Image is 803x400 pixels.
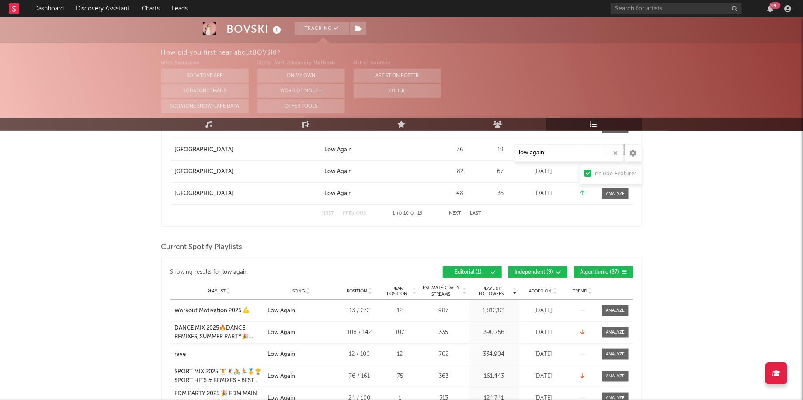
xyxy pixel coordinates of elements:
[222,267,248,278] div: low again
[268,350,295,359] div: Low Again
[529,289,552,294] span: Added On
[521,350,565,359] div: [DATE]
[175,146,320,154] a: [GEOGRAPHIC_DATA]
[521,306,565,315] div: [DATE]
[161,99,249,113] button: Sodatone Snowflake Data
[421,328,467,337] div: 335
[257,69,345,83] button: On My Own
[257,84,345,98] button: Word Of Mouth
[175,189,234,198] div: [GEOGRAPHIC_DATA]
[161,58,249,69] div: With Sodatone
[324,189,352,198] div: Low Again
[295,22,349,35] button: Tracking
[484,146,517,154] div: 19
[508,266,567,278] button: Independent(9)
[268,372,295,381] div: Low Again
[175,189,320,198] a: [GEOGRAPHIC_DATA]
[471,350,517,359] div: 334,904
[324,167,352,176] div: Low Again
[384,286,411,296] span: Peak Position
[161,69,249,83] button: Sodatone App
[514,144,624,162] input: Search Playlists/Charts
[770,2,781,9] div: 99 +
[257,99,345,113] button: Other Tools
[175,167,234,176] div: [GEOGRAPHIC_DATA]
[470,211,482,216] button: Last
[268,328,295,337] div: Low Again
[471,328,517,337] div: 390,756
[257,58,345,69] div: Other A&R Discovery Methods
[175,368,263,385] a: SPORT MIX 2025 🏋️🤾‍♀️🚴🏃🥇🏆SPORT HITS & REMIXES - BEST GYM ENERGY 🎯SPORT MOTIVATION MUSIC⚽️TOP 100
[410,212,416,216] span: of
[175,306,250,315] div: Workout Motivation 2025 💪
[161,242,243,253] span: Current Spotify Playlists
[521,189,565,198] div: [DATE]
[324,189,436,198] a: Low Again
[207,289,226,294] span: Playlist
[354,69,441,83] button: Artist on Roster
[521,328,565,337] div: [DATE]
[441,167,480,176] div: 82
[767,5,773,12] button: 99+
[441,146,480,154] div: 36
[384,306,417,315] div: 12
[471,372,517,381] div: 161,443
[354,84,441,98] button: Other
[421,372,467,381] div: 363
[384,209,432,219] div: 1 10 19
[227,22,284,36] div: BOVSKI
[340,328,379,337] div: 108 / 142
[421,285,462,298] span: Estimated Daily Streams
[340,372,379,381] div: 76 / 161
[324,167,436,176] a: Low Again
[324,146,352,154] div: Low Again
[175,306,263,315] a: Workout Motivation 2025 💪
[448,270,489,275] span: Editorial ( 1 )
[324,146,436,154] a: Low Again
[292,289,305,294] span: Song
[611,3,742,14] input: Search for artists
[343,211,366,216] button: Previous
[574,266,633,278] button: Algorithmic(37)
[441,189,480,198] div: 48
[580,270,620,275] span: Algorithmic ( 37 )
[471,286,512,296] span: Playlist Followers
[521,372,565,381] div: [DATE]
[443,266,502,278] button: Editorial(1)
[471,306,517,315] div: 1,812,121
[175,350,263,359] a: rave
[175,350,186,359] div: rave
[347,289,367,294] span: Position
[170,266,402,278] div: Showing results for
[484,189,517,198] div: 35
[161,84,249,98] button: Sodatone Emails
[384,350,417,359] div: 12
[594,169,637,179] div: Include Features
[175,146,234,154] div: [GEOGRAPHIC_DATA]
[340,350,379,359] div: 12 / 100
[175,167,320,176] a: [GEOGRAPHIC_DATA]
[384,372,417,381] div: 75
[175,324,263,341] a: DANCE MIX 2025🔥DANCE REMIXES, SUMMER PARTY🎉DANCE HITS, DANCE MUSIC, WORKOUT🏋️GYM🏃TOP 100
[384,328,417,337] div: 107
[449,211,462,216] button: Next
[514,270,554,275] span: Independent ( 9 )
[396,212,402,216] span: to
[421,350,467,359] div: 702
[573,289,587,294] span: Trend
[354,58,441,69] div: Other Sources
[484,167,517,176] div: 67
[421,306,467,315] div: 987
[340,306,379,315] div: 13 / 272
[322,211,334,216] button: First
[521,167,565,176] div: [DATE]
[268,306,295,315] div: Low Again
